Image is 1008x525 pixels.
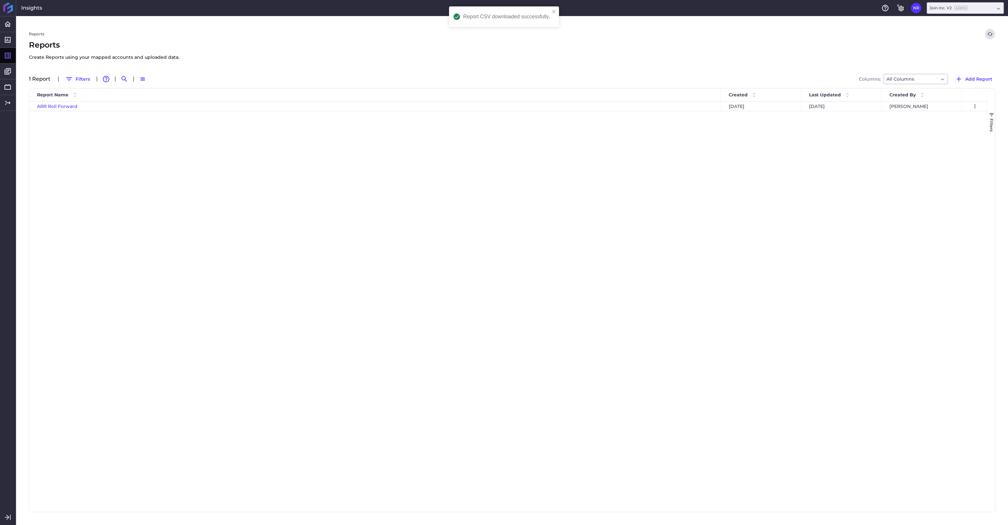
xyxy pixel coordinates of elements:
[882,102,962,111] div: [PERSON_NAME]
[29,76,54,82] div: 1 Report
[880,3,890,13] button: Help
[989,119,994,132] span: Filters
[37,103,77,109] a: ARR Roll Forward
[985,29,995,39] button: Refresh
[952,74,995,84] button: Add Report
[927,2,1004,14] div: Dropdown select
[729,92,748,98] span: Created
[896,3,906,13] button: General Settings
[954,6,968,10] ins: Admin
[29,39,179,61] span: Reports
[37,92,68,98] span: Report Name
[29,53,179,61] p: Create Reports using your mapped accounts and uploaded data.
[29,102,988,111] div: Press SPACE to select this row.
[463,14,550,19] div: Report CSV downloaded successfully.
[884,74,948,84] div: Dropdown select
[29,31,44,37] a: Reports
[721,102,801,111] div: [DATE]
[970,101,980,111] button: User Menu
[859,77,881,81] span: Columns:
[887,75,914,83] span: All Columns
[965,76,992,83] span: Add Report
[119,74,130,84] button: Search by
[889,92,916,98] span: Created By
[552,9,556,15] button: close
[801,102,882,111] div: [DATE]
[930,5,968,11] div: Join Inc. V2
[809,92,841,98] span: Last Updated
[62,74,93,84] button: Filters
[911,3,921,13] button: User Menu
